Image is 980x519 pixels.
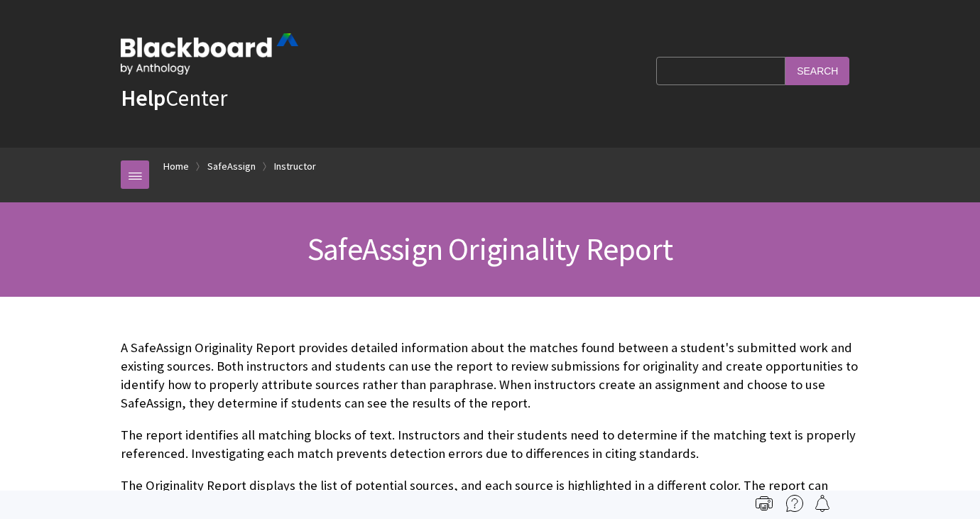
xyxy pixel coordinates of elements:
img: Blackboard by Anthology [121,33,298,75]
p: The Originality Report displays the list of potential sources, and each source is highlighted in ... [121,476,859,513]
input: Search [785,57,849,84]
span: SafeAssign Originality Report [307,229,673,268]
a: Instructor [274,158,316,175]
img: More help [786,495,803,512]
strong: Help [121,84,165,112]
a: Home [163,158,189,175]
a: SafeAssign [207,158,256,175]
a: HelpCenter [121,84,227,112]
p: A SafeAssign Originality Report provides detailed information about the matches found between a s... [121,339,859,413]
img: Follow this page [814,495,831,512]
p: The report identifies all matching blocks of text. Instructors and their students need to determi... [121,426,859,463]
img: Print [756,495,773,512]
